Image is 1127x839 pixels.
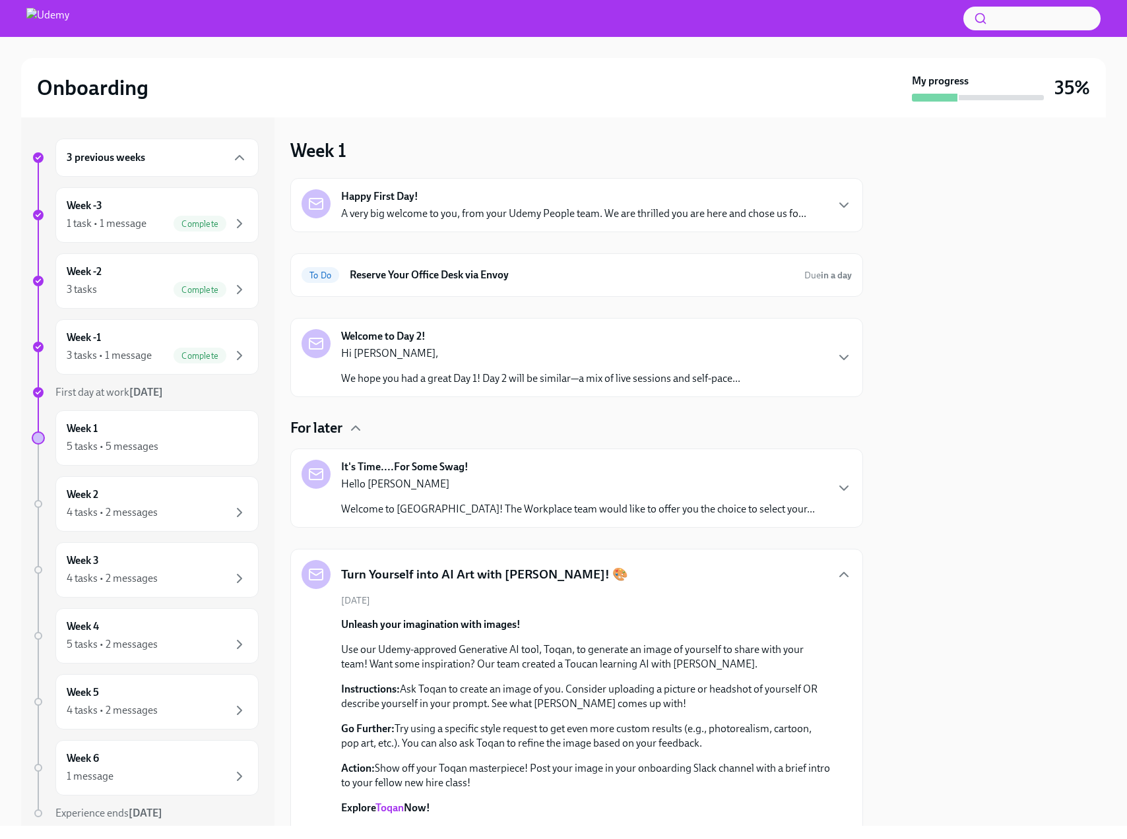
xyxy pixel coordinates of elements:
p: Hi [PERSON_NAME], [341,346,740,361]
h3: Week 1 [290,139,346,162]
span: Experience ends [55,807,162,819]
span: First day at work [55,386,163,398]
h2: Onboarding [37,75,148,101]
span: Due [804,270,852,281]
span: [DATE] [341,594,370,607]
h6: Week 4 [67,619,99,634]
div: For later [290,418,863,438]
strong: [DATE] [129,386,163,398]
strong: Action: [341,762,375,774]
h6: Week -3 [67,199,102,213]
strong: in a day [821,270,852,281]
span: Complete [174,351,226,361]
p: A very big welcome to you, from your Udemy People team. We are thrilled you are here and chose us... [341,206,806,221]
h6: Reserve Your Office Desk via Envoy [350,268,794,282]
h6: Week 1 [67,421,98,436]
span: To Do [302,270,339,280]
h6: Week 6 [67,751,99,766]
strong: [DATE] [129,807,162,819]
strong: Explore Now! [341,801,430,814]
a: To DoReserve Your Office Desk via EnvoyDuein a day [302,264,852,286]
div: 4 tasks • 2 messages [67,571,158,586]
div: 5 tasks • 2 messages [67,637,158,652]
div: 3 previous weeks [55,139,259,177]
p: Welcome to [GEOGRAPHIC_DATA]! The Workplace team would like to offer you the choice to select you... [341,502,815,516]
img: Udemy [26,8,69,29]
strong: Unleash your imagination with images! [341,618,521,631]
div: 4 tasks • 2 messages [67,505,158,520]
div: 5 tasks • 5 messages [67,439,158,454]
p: Try using a specific style request to get even more custom results (e.g., photorealism, cartoon, ... [341,722,831,751]
div: 1 task • 1 message [67,216,146,231]
p: Use our Udemy-approved Generative AI tool, Toqan, to generate an image of yourself to share with ... [341,642,831,671]
h5: Turn Yourself into AI Art with [PERSON_NAME]! 🎨 [341,566,628,583]
h6: Week 3 [67,553,99,568]
strong: It's Time....For Some Swag! [341,460,468,474]
a: Toqan [375,801,404,814]
a: Week 45 tasks • 2 messages [32,608,259,664]
h6: Week 2 [67,487,98,502]
a: Week 24 tasks • 2 messages [32,476,259,532]
h3: 35% [1054,76,1090,100]
a: Week -13 tasks • 1 messageComplete [32,319,259,375]
h6: Week 5 [67,685,99,700]
strong: Happy First Day! [341,189,418,204]
strong: My progress [912,74,969,88]
a: Week 61 message [32,740,259,795]
p: We hope you had a great Day 1! Day 2 will be similar—a mix of live sessions and self-pace... [341,371,740,386]
a: Week -31 task • 1 messageComplete [32,187,259,243]
a: Week 54 tasks • 2 messages [32,674,259,730]
h6: Week -2 [67,264,102,279]
span: Complete [174,285,226,295]
strong: Welcome to Day 2! [341,329,426,344]
a: Week 34 tasks • 2 messages [32,542,259,598]
h6: Week -1 [67,330,101,345]
span: Complete [174,219,226,229]
h6: 3 previous weeks [67,150,145,165]
p: Ask Toqan to create an image of you. Consider uploading a picture or headshot of yourself OR desc... [341,682,831,711]
strong: Instructions: [341,683,400,695]
span: August 30th, 2025 13:00 [804,269,852,282]
div: 3 tasks • 1 message [67,348,152,363]
a: Week -23 tasksComplete [32,253,259,309]
p: Show off your Toqan masterpiece! Post your image in your onboarding Slack channel with a brief in... [341,761,831,790]
div: 3 tasks [67,282,97,297]
a: First day at work[DATE] [32,385,259,400]
div: 4 tasks • 2 messages [67,703,158,718]
strong: Go Further: [341,722,395,735]
a: Week 15 tasks • 5 messages [32,410,259,466]
p: Hello [PERSON_NAME] [341,477,815,491]
h4: For later [290,418,342,438]
div: 1 message [67,769,113,784]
